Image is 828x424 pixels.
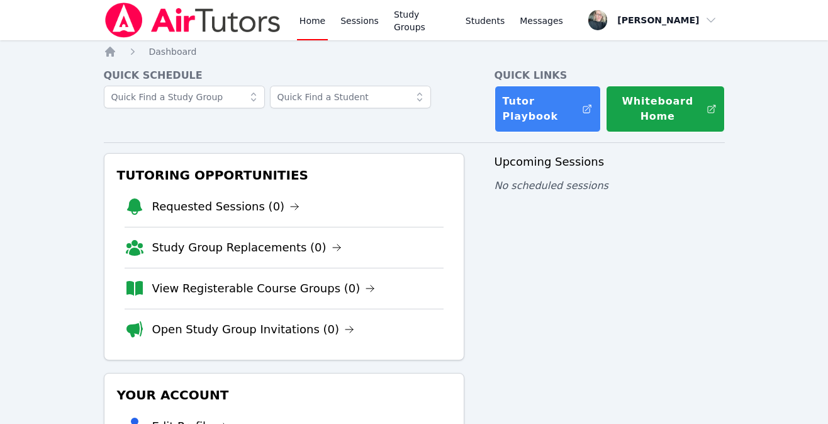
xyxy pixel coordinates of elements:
a: View Registerable Course Groups (0) [152,280,376,297]
img: Air Tutors [104,3,282,38]
span: Messages [520,14,563,27]
h4: Quick Schedule [104,68,464,83]
nav: Breadcrumb [104,45,725,58]
h4: Quick Links [495,68,725,83]
input: Quick Find a Study Group [104,86,265,108]
input: Quick Find a Student [270,86,431,108]
a: Open Study Group Invitations (0) [152,321,355,338]
a: Requested Sessions (0) [152,198,300,215]
a: Tutor Playbook [495,86,601,132]
span: No scheduled sessions [495,180,608,192]
span: Dashboard [149,47,197,57]
h3: Upcoming Sessions [495,153,725,171]
a: Dashboard [149,45,197,58]
button: Whiteboard Home [606,86,725,132]
h3: Your Account [115,384,454,406]
a: Study Group Replacements (0) [152,239,342,256]
h3: Tutoring Opportunities [115,164,454,186]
